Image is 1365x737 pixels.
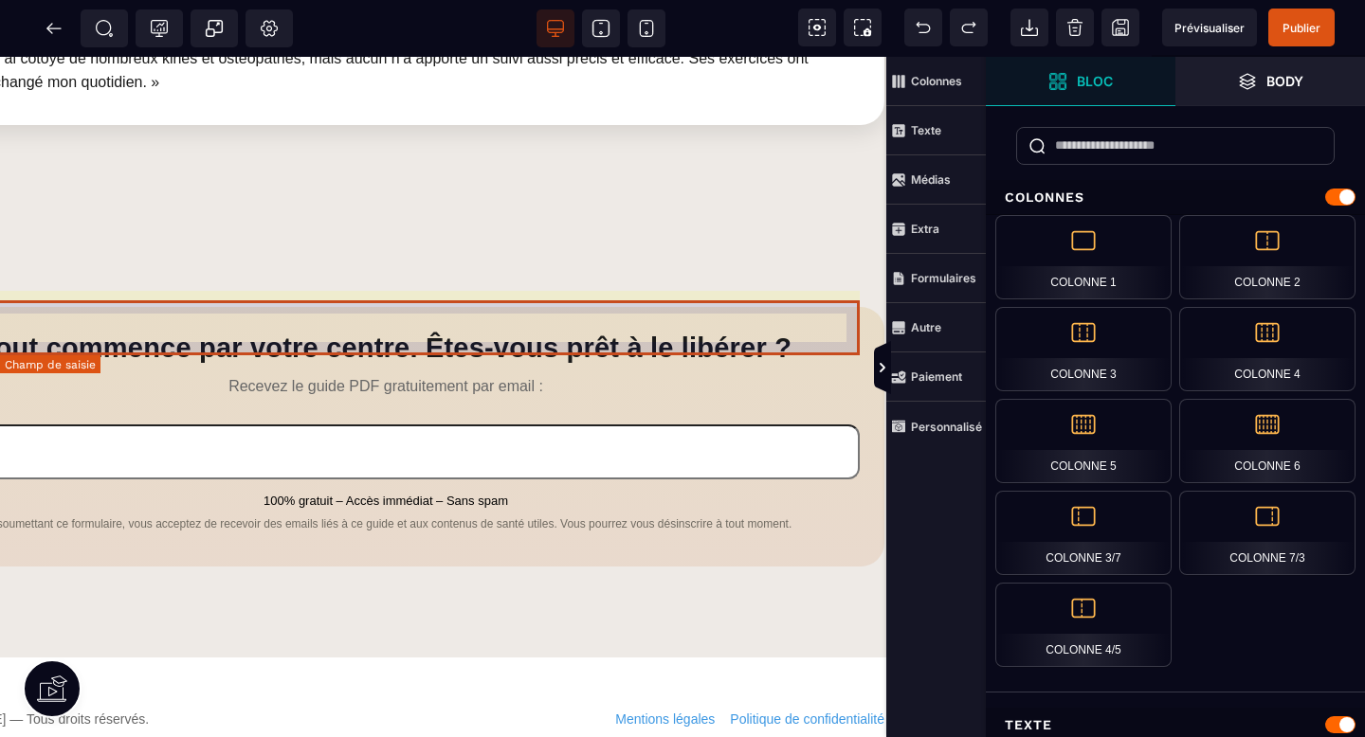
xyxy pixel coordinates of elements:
[911,369,962,384] strong: Paiement
[911,74,962,88] strong: Colonnes
[911,271,976,285] strong: Formulaires
[1283,21,1320,35] span: Publier
[1268,9,1335,46] span: Enregistrer le contenu
[81,9,128,47] span: Métadata SEO
[886,254,986,303] span: Formulaires
[1179,307,1356,391] div: Colonne 4
[904,9,942,46] span: Défaire
[986,57,1175,106] span: Ouvrir les blocs
[1162,9,1257,46] span: Aperçu
[205,19,224,38] span: Popup
[886,303,986,352] span: Autre
[246,9,293,47] span: Favicon
[844,9,882,46] span: Capture d'écran
[995,491,1172,575] div: Colonne 3/7
[995,307,1172,391] div: Colonne 3
[886,106,986,155] span: Texte
[995,583,1172,667] div: Colonne 4/5
[1101,9,1139,46] span: Enregistrer
[537,9,574,47] span: Voir bureau
[886,352,986,402] span: Paiement
[35,9,73,47] span: Retour
[582,9,620,47] span: Voir tablette
[911,172,951,187] strong: Médias
[628,9,665,47] span: Voir mobile
[986,180,1365,215] div: Colonnes
[1077,74,1113,88] strong: Bloc
[886,155,986,205] span: Médias
[150,19,169,38] span: Tracking
[886,205,986,254] span: Extra
[986,340,1005,397] span: Afficher les vues
[191,9,238,47] span: Créer une alerte modale
[911,123,941,137] strong: Texte
[995,215,1172,299] div: Colonne 1
[1179,215,1356,299] div: Colonne 2
[886,402,986,451] span: Personnalisé
[730,652,884,673] a: Politique de confidentialité
[911,320,941,334] strong: Autre
[1174,21,1245,35] span: Prévisualiser
[615,652,715,673] a: Mentions légales
[911,420,982,434] strong: Personnalisé
[1266,74,1303,88] strong: Body
[995,399,1172,483] div: Colonne 5
[260,19,279,38] span: Réglages Body
[136,9,183,47] span: Code de suivi
[1010,9,1048,46] span: Importer
[95,19,114,38] span: SEO
[911,222,939,236] strong: Extra
[1179,491,1356,575] div: Colonne 7/3
[1175,57,1365,106] span: Ouvrir les calques
[886,57,986,106] span: Colonnes
[798,9,836,46] span: Voir les composants
[1179,399,1356,483] div: Colonne 6
[1056,9,1094,46] span: Nettoyage
[950,9,988,46] span: Rétablir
